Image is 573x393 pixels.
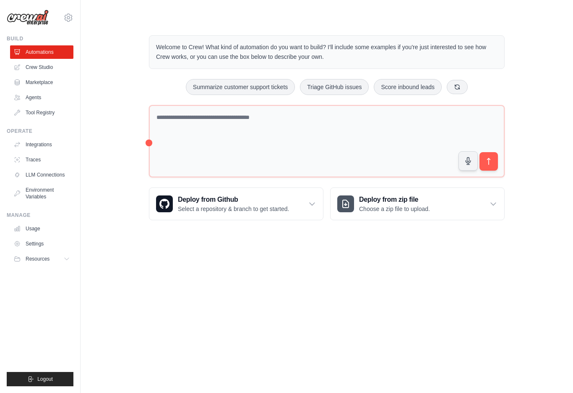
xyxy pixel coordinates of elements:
p: Choose a zip file to upload. [359,205,430,213]
button: Logout [7,372,73,386]
a: Crew Studio [10,61,73,74]
button: Score inbound leads [374,79,442,95]
p: Select a repository & branch to get started. [178,205,289,213]
a: LLM Connections [10,168,73,182]
button: Summarize customer support tickets [186,79,295,95]
div: Manage [7,212,73,219]
a: Agents [10,91,73,104]
p: Welcome to Crew! What kind of automation do you want to build? I'll include some examples if you'... [156,42,497,62]
a: Tool Registry [10,106,73,119]
div: Operate [7,128,73,135]
a: Integrations [10,138,73,151]
button: Triage GitHub issues [300,79,369,95]
a: Traces [10,153,73,166]
h3: Deploy from zip file [359,195,430,205]
div: Build [7,35,73,42]
h3: Deploy from Github [178,195,289,205]
img: Logo [7,10,49,26]
a: Marketplace [10,76,73,89]
a: Settings [10,237,73,251]
a: Usage [10,222,73,235]
a: Environment Variables [10,183,73,203]
a: Automations [10,45,73,59]
button: Resources [10,252,73,266]
span: Resources [26,256,49,262]
span: Logout [37,376,53,382]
